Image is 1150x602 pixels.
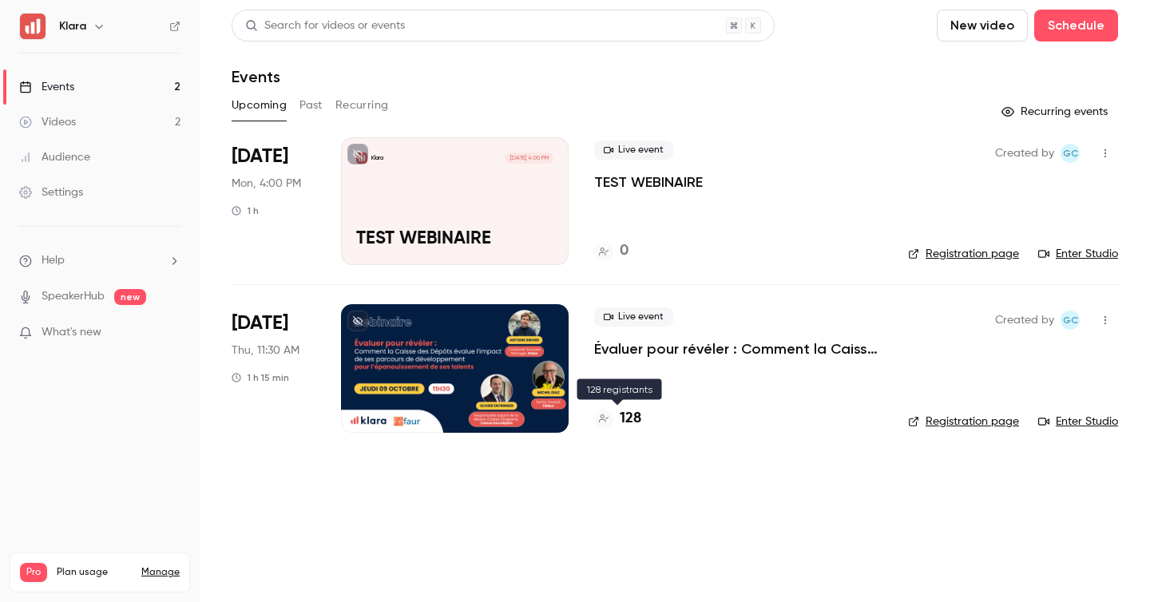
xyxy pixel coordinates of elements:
[995,144,1054,163] span: Created by
[42,324,101,341] span: What's new
[594,408,641,430] a: 128
[908,414,1019,430] a: Registration page
[505,152,553,164] span: [DATE] 4:00 PM
[245,18,405,34] div: Search for videos or events
[19,149,90,165] div: Audience
[114,289,146,305] span: new
[19,114,76,130] div: Videos
[232,176,301,192] span: Mon, 4:00 PM
[335,93,389,118] button: Recurring
[232,67,280,86] h1: Events
[1061,311,1080,330] span: Giulietta Celada
[42,288,105,305] a: SpeakerHub
[299,93,323,118] button: Past
[161,326,180,340] iframe: Noticeable Trigger
[620,240,629,262] h4: 0
[59,18,86,34] h6: Klara
[1038,414,1118,430] a: Enter Studio
[1061,144,1080,163] span: Giulietta Celada
[19,79,74,95] div: Events
[19,184,83,200] div: Settings
[341,137,569,265] a: TEST WEBINAIRE Klara[DATE] 4:00 PMTEST WEBINAIRE
[371,154,383,162] p: Klara
[356,229,553,250] p: TEST WEBINAIRE
[42,252,65,269] span: Help
[57,566,132,579] span: Plan usage
[594,339,882,358] a: Évaluer pour révéler : Comment la Caisse des Dépôts évalue l’impact de ses parcours de développem...
[232,137,315,265] div: Oct 6 Mon, 4:00 PM (Europe/Paris)
[232,311,288,336] span: [DATE]
[1063,311,1078,330] span: GC
[995,311,1054,330] span: Created by
[232,204,259,217] div: 1 h
[19,252,180,269] li: help-dropdown-opener
[908,246,1019,262] a: Registration page
[232,371,289,384] div: 1 h 15 min
[20,563,47,582] span: Pro
[232,144,288,169] span: [DATE]
[937,10,1028,42] button: New video
[232,93,287,118] button: Upcoming
[994,99,1118,125] button: Recurring events
[1038,246,1118,262] a: Enter Studio
[232,343,299,358] span: Thu, 11:30 AM
[1063,144,1078,163] span: GC
[141,566,180,579] a: Manage
[594,240,629,262] a: 0
[594,172,703,192] a: TEST WEBINAIRE
[20,14,46,39] img: Klara
[232,304,315,432] div: Oct 9 Thu, 11:30 AM (Europe/Paris)
[620,408,641,430] h4: 128
[594,307,673,327] span: Live event
[594,141,673,160] span: Live event
[1034,10,1118,42] button: Schedule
